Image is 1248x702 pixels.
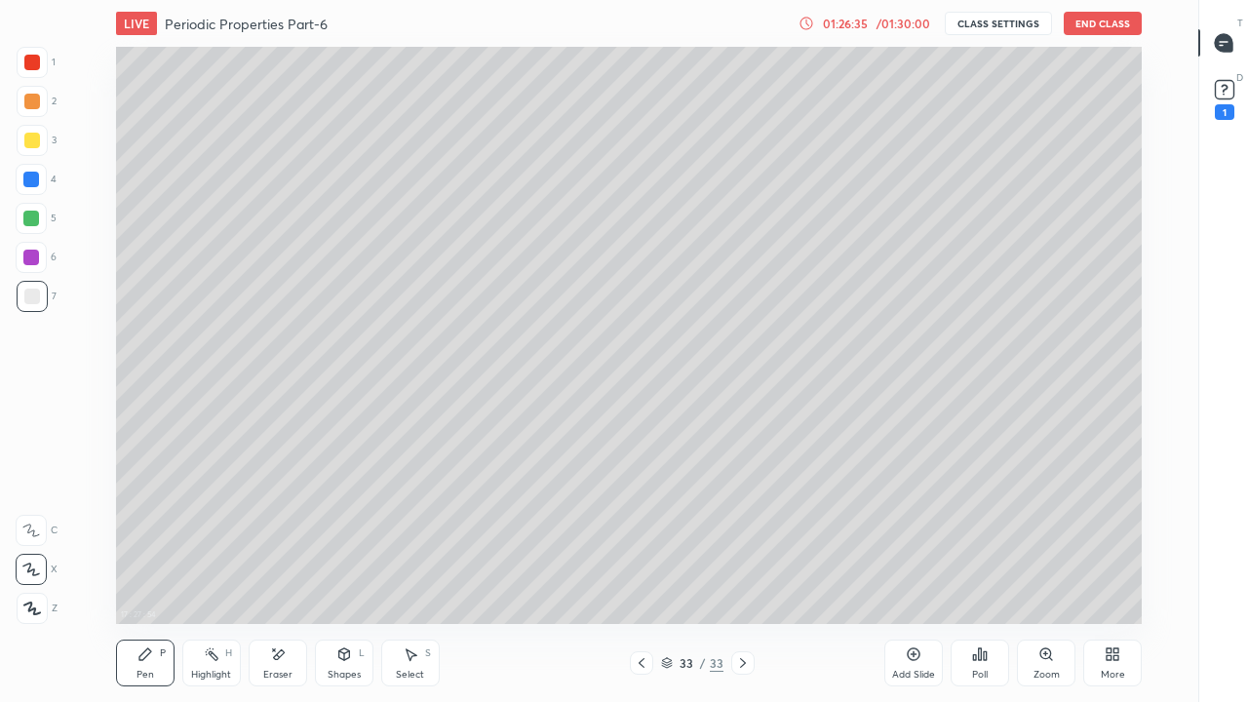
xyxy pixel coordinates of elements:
[945,12,1052,35] button: CLASS SETTINGS
[165,15,328,33] h4: Periodic Properties Part-6
[17,281,57,312] div: 7
[710,654,723,672] div: 33
[263,670,292,680] div: Eraser
[1236,70,1243,85] p: D
[972,670,988,680] div: Poll
[677,657,696,669] div: 33
[359,648,365,658] div: L
[328,670,361,680] div: Shapes
[1215,104,1234,120] div: 1
[16,554,58,585] div: X
[191,670,231,680] div: Highlight
[1064,12,1142,35] button: End Class
[16,164,57,195] div: 4
[136,670,154,680] div: Pen
[17,593,58,624] div: Z
[1237,16,1243,30] p: T
[225,648,232,658] div: H
[425,648,431,658] div: S
[17,125,57,156] div: 3
[1033,670,1060,680] div: Zoom
[16,203,57,234] div: 5
[1101,670,1125,680] div: More
[892,670,935,680] div: Add Slide
[160,648,166,658] div: P
[16,242,57,273] div: 6
[396,670,424,680] div: Select
[700,657,706,669] div: /
[16,515,58,546] div: C
[17,47,56,78] div: 1
[818,18,873,29] div: 01:26:35
[17,86,57,117] div: 2
[116,12,157,35] div: LIVE
[873,18,933,29] div: / 01:30:00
